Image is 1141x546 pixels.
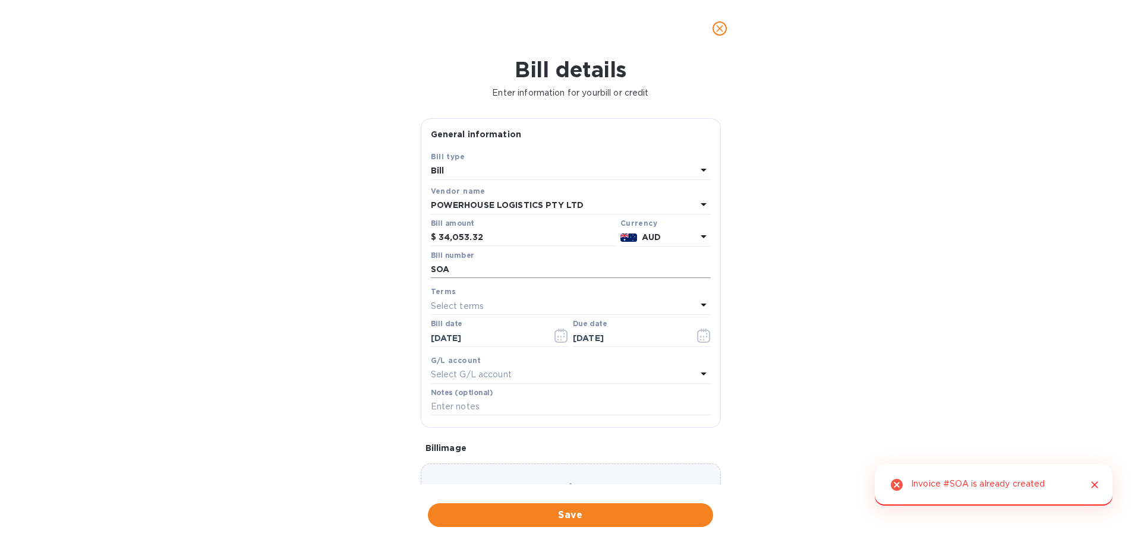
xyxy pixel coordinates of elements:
h1: Bill details [10,57,1131,82]
div: Invoice #SOA is already created [911,474,1045,496]
input: Select date [431,329,543,347]
input: $ Enter bill amount [439,229,616,247]
span: Save [437,508,704,522]
b: Bill [431,166,445,175]
input: Enter bill number [431,261,711,279]
p: Select terms [431,300,484,313]
label: Notes (optional) [431,389,493,396]
b: G/L account [431,356,481,365]
input: Due date [573,329,685,347]
p: Bill image [425,442,716,454]
b: AUD [642,232,661,242]
b: General information [431,130,522,139]
button: Save [428,503,713,527]
b: Bill type [431,152,465,161]
label: Due date [573,321,607,328]
button: Close [1087,477,1102,493]
b: POWERHOUSE LOGISTICS PTY LTD [431,200,584,210]
b: Terms [431,287,456,296]
b: Currency [620,219,657,228]
p: Select G/L account [431,368,512,381]
p: Enter information for your bill or credit [10,87,1131,99]
img: AUD [620,233,637,242]
button: close [705,14,734,43]
input: Enter notes [431,398,711,416]
label: Bill date [431,321,462,328]
b: Vendor name [431,187,486,195]
label: Bill amount [431,220,474,227]
div: $ [431,229,439,247]
label: Bill number [431,252,474,259]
